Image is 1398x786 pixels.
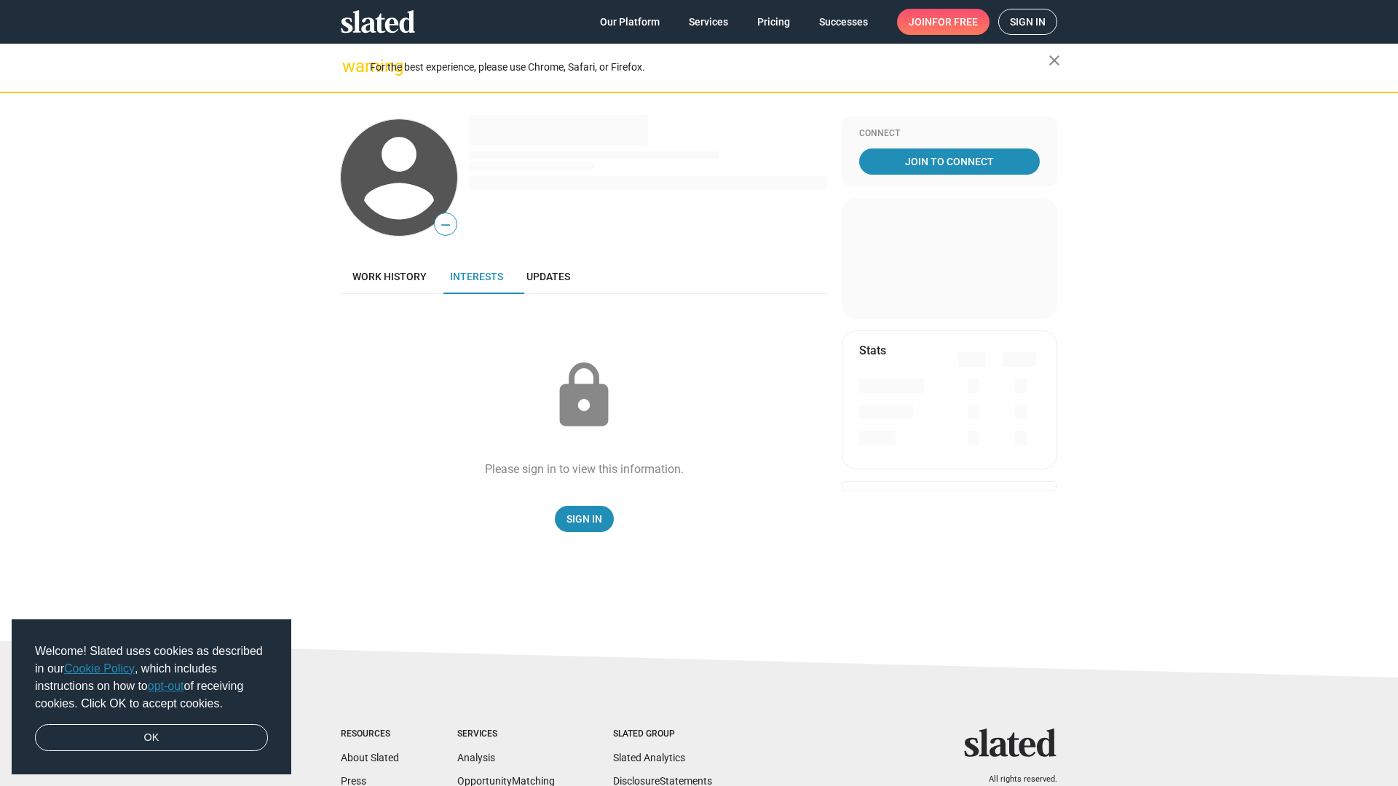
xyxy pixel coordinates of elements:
mat-icon: warning [342,57,360,75]
span: Services [689,9,728,35]
a: Successes [807,9,880,35]
span: Sign in [1010,9,1046,34]
span: for free [932,9,978,35]
a: Pricing [746,9,802,35]
div: Slated Group [613,729,712,740]
a: Interests [438,259,515,294]
span: Interests [450,271,503,282]
a: Analysis [457,752,495,763]
span: Successes [819,9,868,35]
a: Work history [341,259,438,294]
a: Sign In [555,506,614,532]
a: Join To Connect [859,148,1040,175]
span: Join To Connect [862,148,1037,175]
span: — [435,215,457,234]
a: Services [677,9,740,35]
a: Updates [515,259,582,294]
a: Cookie Policy [64,662,135,675]
div: Please sign in to view this information. [485,461,684,477]
a: opt-out [148,680,184,692]
div: Resources [341,729,399,740]
span: Updates [526,271,570,282]
a: Joinfor free [897,9,990,35]
div: Connect [859,128,1040,140]
div: cookieconsent [12,619,291,775]
mat-icon: lock [548,360,620,432]
span: Join [909,9,978,35]
span: Work history [352,271,427,282]
a: Sign in [998,9,1057,35]
span: Welcome! Slated uses cookies as described in our , which includes instructions on how to of recei... [35,643,268,712]
a: dismiss cookie message [35,724,268,752]
div: Services [457,729,555,740]
span: Our Platform [600,9,660,35]
a: Our Platform [588,9,671,35]
a: Slated Analytics [613,752,685,763]
span: Pricing [757,9,790,35]
a: About Slated [341,752,399,763]
mat-card-title: Stats [859,343,886,358]
div: For the best experience, please use Chrome, Safari, or Firefox. [370,57,1048,77]
mat-icon: close [1046,52,1063,69]
span: Sign In [566,506,602,532]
